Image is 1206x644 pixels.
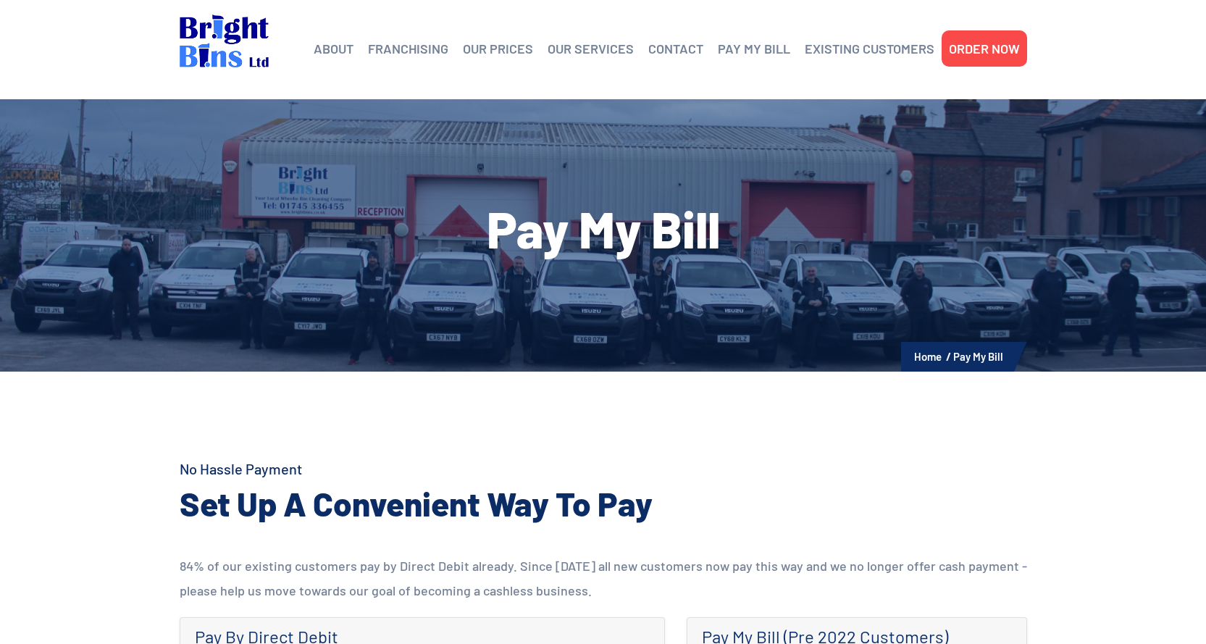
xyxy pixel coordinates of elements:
a: ABOUT [314,38,353,59]
a: OUR SERVICES [548,38,634,59]
h1: Pay My Bill [180,203,1027,254]
h4: No Hassle Payment [180,459,723,479]
p: 84% of our existing customers pay by Direct Debit already. Since [DATE] all new customers now pay... [180,553,1027,603]
li: Pay My Bill [953,347,1003,366]
a: CONTACT [648,38,703,59]
a: ORDER NOW [949,38,1020,59]
h2: Set Up A Convenient Way To Pay [180,482,723,525]
a: Home [914,350,942,363]
a: PAY MY BILL [718,38,790,59]
a: OUR PRICES [463,38,533,59]
a: EXISTING CUSTOMERS [805,38,934,59]
a: FRANCHISING [368,38,448,59]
